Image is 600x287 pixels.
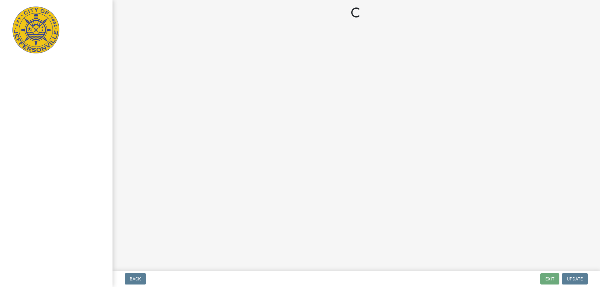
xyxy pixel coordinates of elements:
[130,276,141,281] span: Back
[567,276,583,281] span: Update
[562,273,588,285] button: Update
[12,7,59,53] img: City of Jeffersonville, Indiana
[540,273,559,285] button: Exit
[125,273,146,285] button: Back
